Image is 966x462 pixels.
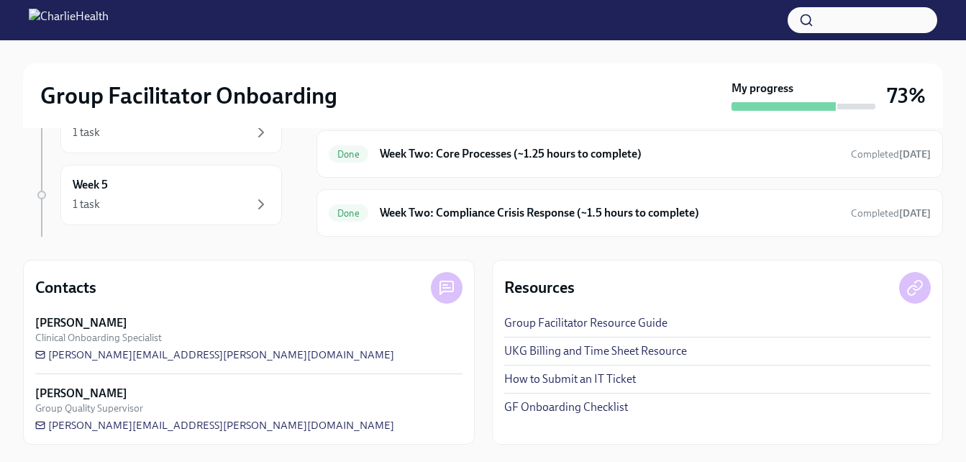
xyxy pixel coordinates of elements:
[851,148,931,161] span: September 2nd, 2025 14:07
[35,315,127,331] strong: [PERSON_NAME]
[35,331,162,345] span: Clinical Onboarding Specialist
[504,343,687,359] a: UKG Billing and Time Sheet Resource
[35,402,143,415] span: Group Quality Supervisor
[35,418,394,432] a: [PERSON_NAME][EMAIL_ADDRESS][PERSON_NAME][DOMAIN_NAME]
[329,201,931,225] a: DoneWeek Two: Compliance Crisis Response (~1.5 hours to complete)Completed[DATE]
[732,81,793,96] strong: My progress
[35,348,394,362] a: [PERSON_NAME][EMAIL_ADDRESS][PERSON_NAME][DOMAIN_NAME]
[35,277,96,299] h4: Contacts
[329,149,368,160] span: Done
[73,124,100,140] div: 1 task
[35,165,282,225] a: Week 51 task
[851,207,931,220] span: September 2nd, 2025 16:23
[329,208,368,219] span: Done
[35,386,127,402] strong: [PERSON_NAME]
[504,371,636,387] a: How to Submit an IT Ticket
[899,148,931,160] strong: [DATE]
[40,81,337,110] h2: Group Facilitator Onboarding
[504,277,575,299] h4: Resources
[29,9,109,32] img: CharlieHealth
[851,207,931,219] span: Completed
[73,177,108,193] h6: Week 5
[380,146,839,162] h6: Week Two: Core Processes (~1.25 hours to complete)
[504,399,628,415] a: GF Onboarding Checklist
[329,142,931,166] a: DoneWeek Two: Core Processes (~1.25 hours to complete)Completed[DATE]
[887,83,926,109] h3: 73%
[851,148,931,160] span: Completed
[504,315,667,331] a: Group Facilitator Resource Guide
[899,207,931,219] strong: [DATE]
[73,196,100,212] div: 1 task
[380,205,839,221] h6: Week Two: Compliance Crisis Response (~1.5 hours to complete)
